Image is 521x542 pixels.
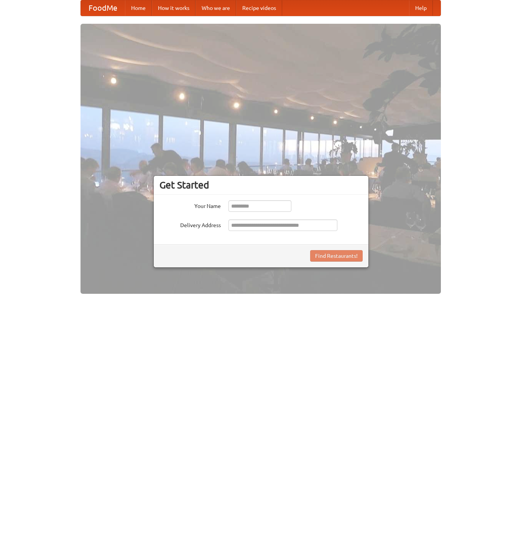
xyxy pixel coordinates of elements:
[310,250,363,262] button: Find Restaurants!
[196,0,236,16] a: Who we are
[152,0,196,16] a: How it works
[125,0,152,16] a: Home
[409,0,433,16] a: Help
[159,200,221,210] label: Your Name
[236,0,282,16] a: Recipe videos
[159,219,221,229] label: Delivery Address
[81,0,125,16] a: FoodMe
[159,179,363,191] h3: Get Started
